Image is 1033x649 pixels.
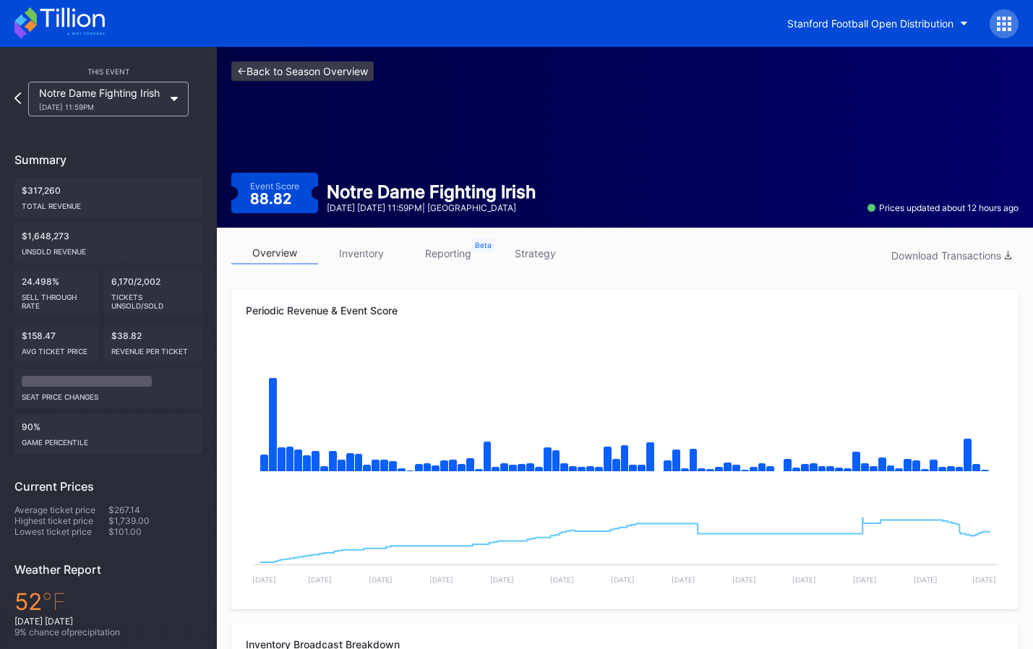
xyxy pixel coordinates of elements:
[14,178,202,218] div: $317,260
[39,103,163,111] div: [DATE] 11:59PM
[490,575,514,584] text: [DATE]
[787,17,953,30] div: Stanford Football Open Distribution
[732,575,756,584] text: [DATE]
[891,249,1011,262] div: Download Transactions
[108,515,202,526] div: $1,739.00
[867,202,1019,213] div: Prices updated about 12 hours ago
[111,287,195,310] div: Tickets Unsold/Sold
[14,588,202,616] div: 52
[108,504,202,515] div: $267.14
[250,192,295,206] div: 88.82
[492,242,578,265] a: strategy
[14,479,202,494] div: Current Prices
[550,575,574,584] text: [DATE]
[22,287,91,310] div: Sell Through Rate
[22,241,195,256] div: Unsold Revenue
[972,575,996,584] text: [DATE]
[22,432,195,447] div: Game percentile
[22,196,195,210] div: Total Revenue
[776,10,979,37] button: Stanford Football Open Distribution
[14,627,202,637] div: 9 % chance of precipitation
[327,202,536,213] div: [DATE] [DATE] 11:59PM | [GEOGRAPHIC_DATA]
[246,486,1004,595] svg: Chart title
[853,575,877,584] text: [DATE]
[252,575,276,584] text: [DATE]
[104,269,202,317] div: 6,170/2,002
[22,387,195,401] div: seat price changes
[108,526,202,537] div: $101.00
[231,61,374,81] a: <-Back to Season Overview
[14,515,108,526] div: Highest ticket price
[246,342,1004,486] svg: Chart title
[14,562,202,577] div: Weather Report
[884,246,1019,265] button: Download Transactions
[672,575,695,584] text: [DATE]
[14,67,202,76] div: This Event
[14,323,98,363] div: $158.47
[318,242,405,265] a: inventory
[405,242,492,265] a: reporting
[42,588,66,616] span: ℉
[104,323,202,363] div: $38.82
[914,575,938,584] text: [DATE]
[250,181,299,192] div: Event Score
[246,304,1004,317] div: Periodic Revenue & Event Score
[14,223,202,263] div: $1,648,273
[14,269,98,317] div: 24.498%
[14,152,202,167] div: Summary
[14,504,108,515] div: Average ticket price
[792,575,816,584] text: [DATE]
[111,341,195,356] div: Revenue per ticket
[308,575,332,584] text: [DATE]
[39,87,163,111] div: Notre Dame Fighting Irish
[369,575,393,584] text: [DATE]
[231,242,318,265] a: overview
[611,575,635,584] text: [DATE]
[14,526,108,537] div: Lowest ticket price
[429,575,453,584] text: [DATE]
[14,414,202,454] div: 90%
[14,616,202,627] div: [DATE] [DATE]
[22,341,91,356] div: Avg ticket price
[327,181,536,202] div: Notre Dame Fighting Irish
